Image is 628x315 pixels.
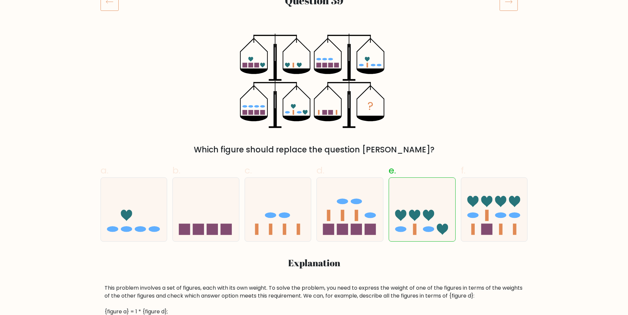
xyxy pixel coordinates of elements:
span: a. [101,164,108,177]
h3: Explanation [105,257,524,269]
span: f. [461,164,465,177]
span: e. [389,164,396,177]
div: Which figure should replace the question [PERSON_NAME]? [105,144,524,156]
tspan: ? [368,99,374,114]
span: d. [316,164,324,177]
span: c. [245,164,252,177]
span: b. [172,164,180,177]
